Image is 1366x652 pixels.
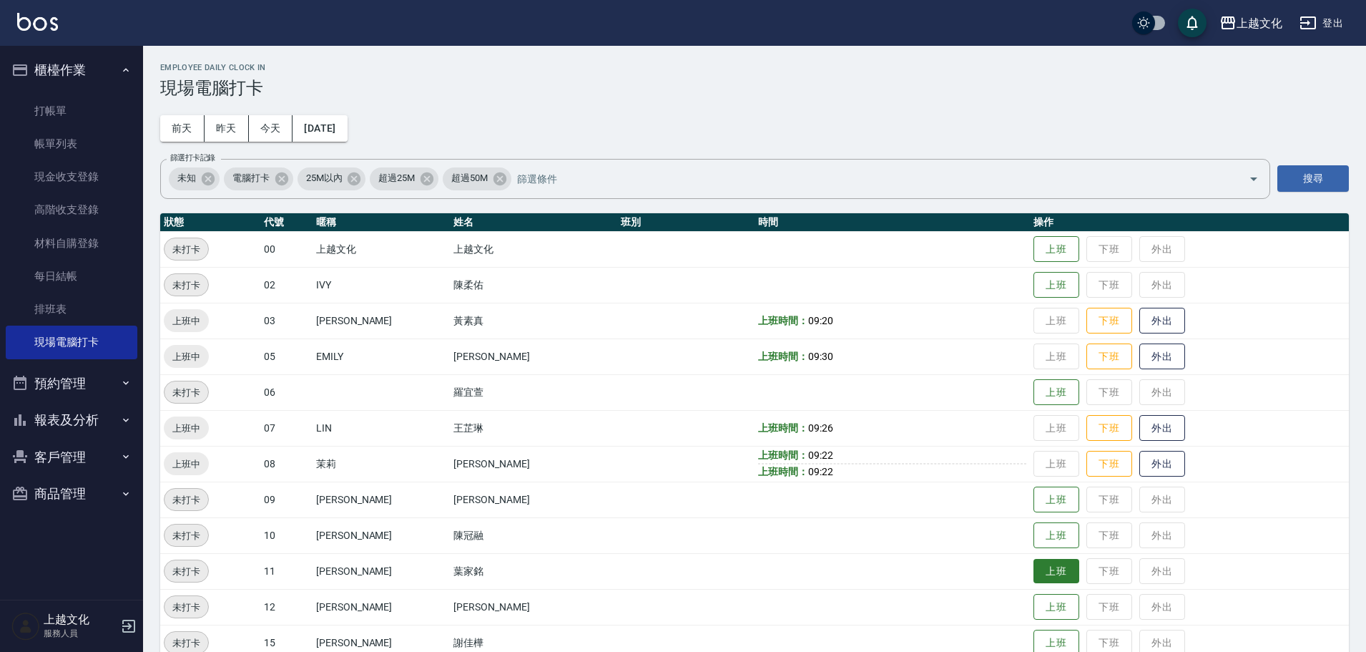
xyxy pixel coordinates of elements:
[260,446,313,482] td: 08
[758,351,808,362] b: 上班時間：
[450,410,617,446] td: 王芷琳
[44,613,117,627] h5: 上越文化
[450,446,617,482] td: [PERSON_NAME]
[450,339,617,374] td: [PERSON_NAME]
[450,231,617,267] td: 上越文化
[808,351,833,362] span: 09:30
[313,482,450,517] td: [PERSON_NAME]
[808,315,833,326] span: 09:20
[370,167,438,190] div: 超過25M
[249,115,293,142] button: 今天
[164,349,209,364] span: 上班中
[6,193,137,226] a: 高階收支登錄
[169,171,205,185] span: 未知
[260,410,313,446] td: 07
[450,267,617,303] td: 陳柔佑
[450,213,617,232] th: 姓名
[160,63,1349,72] h2: Employee Daily Clock In
[313,231,450,267] td: 上越文化
[6,475,137,512] button: 商品管理
[160,213,260,232] th: 狀態
[293,115,347,142] button: [DATE]
[164,421,209,436] span: 上班中
[514,166,1224,191] input: 篩選條件
[1294,10,1349,37] button: 登出
[450,303,617,339] td: 黃素真
[1033,594,1079,621] button: 上班
[164,636,208,651] span: 未打卡
[313,339,450,374] td: EMILY
[755,213,1030,232] th: 時間
[6,326,137,359] a: 現場電腦打卡
[758,449,808,461] b: 上班時間：
[450,482,617,517] td: [PERSON_NAME]
[313,589,450,625] td: [PERSON_NAME]
[260,553,313,589] td: 11
[164,600,208,615] span: 未打卡
[164,564,208,579] span: 未打卡
[1033,272,1079,298] button: 上班
[160,78,1349,98] h3: 現場電腦打卡
[164,313,209,329] span: 上班中
[260,374,313,410] td: 06
[260,267,313,303] td: 02
[6,227,137,260] a: 材料自購登錄
[164,492,208,507] span: 未打卡
[808,449,833,461] span: 09:22
[1086,451,1132,477] button: 下班
[6,439,137,476] button: 客戶管理
[758,422,808,434] b: 上班時間：
[1139,415,1185,442] button: 外出
[1237,14,1282,32] div: 上越文化
[6,94,137,127] a: 打帳單
[224,171,278,185] span: 電腦打卡
[298,171,351,185] span: 25M以內
[313,267,450,303] td: IVY
[6,52,137,89] button: 櫃檯作業
[6,365,137,402] button: 預約管理
[260,303,313,339] td: 03
[224,167,293,190] div: 電腦打卡
[164,528,208,543] span: 未打卡
[260,339,313,374] td: 05
[11,612,40,641] img: Person
[1139,308,1185,334] button: 外出
[758,315,808,326] b: 上班時間：
[313,553,450,589] td: [PERSON_NAME]
[1086,415,1132,442] button: 下班
[260,589,313,625] td: 12
[450,553,617,589] td: 葉家銘
[260,517,313,553] td: 10
[1178,9,1207,37] button: save
[758,466,808,477] b: 上班時間：
[808,466,833,477] span: 09:22
[298,167,366,190] div: 25M以內
[164,242,208,257] span: 未打卡
[6,260,137,293] a: 每日結帳
[1139,451,1185,477] button: 外出
[205,115,249,142] button: 昨天
[1033,379,1079,406] button: 上班
[44,627,117,640] p: 服務人員
[1086,344,1132,370] button: 下班
[313,303,450,339] td: [PERSON_NAME]
[617,213,755,232] th: 班別
[313,213,450,232] th: 暱稱
[450,517,617,553] td: 陳冠融
[164,278,208,293] span: 未打卡
[164,385,208,400] span: 未打卡
[6,127,137,160] a: 帳單列表
[443,171,496,185] span: 超過50M
[1277,165,1349,192] button: 搜尋
[808,422,833,434] span: 09:26
[170,152,215,163] label: 篩選打卡記錄
[260,482,313,517] td: 09
[1033,559,1079,584] button: 上班
[6,402,137,439] button: 報表及分析
[443,167,511,190] div: 超過50M
[313,517,450,553] td: [PERSON_NAME]
[450,589,617,625] td: [PERSON_NAME]
[17,13,58,31] img: Logo
[260,213,313,232] th: 代號
[169,167,220,190] div: 未知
